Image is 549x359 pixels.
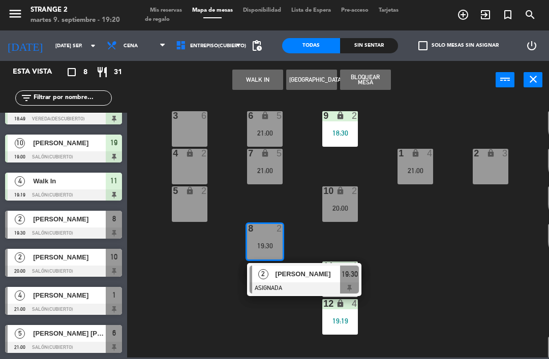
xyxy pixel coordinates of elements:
[33,176,106,186] span: Walk In
[276,269,341,279] span: [PERSON_NAME]
[261,149,269,157] i: lock
[474,149,474,158] div: 2
[96,66,108,78] i: restaurant
[352,262,358,271] div: 4
[251,40,263,52] span: pending_actions
[340,38,398,53] div: Sin sentar
[524,9,536,21] i: search
[277,149,283,158] div: 5
[201,186,207,195] div: 2
[30,5,120,15] div: Strange 2
[336,8,374,13] span: Pre-acceso
[352,299,358,308] div: 4
[457,9,469,21] i: add_circle_outline
[33,92,111,104] input: Filtrar por nombre...
[112,327,116,339] span: 6
[247,242,283,249] div: 19:30
[499,73,511,85] i: power_input
[8,6,23,25] button: menu
[15,252,25,263] span: 2
[519,6,541,23] span: BUSCAR
[277,111,283,120] div: 5
[114,67,122,78] span: 31
[187,8,238,13] span: Mapa de mesas
[15,329,25,339] span: 5
[322,317,358,324] div: 19:19
[186,186,194,195] i: lock
[340,70,391,90] button: Bloquear Mesa
[33,328,106,339] span: [PERSON_NAME] [PERSON_NAME]
[496,72,514,87] button: power_input
[427,149,433,158] div: 4
[323,262,324,271] div: 11
[87,40,99,52] i: arrow_drop_down
[33,214,106,224] span: [PERSON_NAME]
[66,66,78,78] i: crop_square
[336,111,345,120] i: lock
[399,149,399,158] div: 1
[486,149,495,157] i: lock
[474,6,497,23] span: WALK IN
[238,8,286,13] span: Disponibilidad
[352,111,358,120] div: 2
[33,252,106,263] span: [PERSON_NAME]
[124,43,138,49] span: Cena
[110,175,117,187] span: 11
[336,299,345,308] i: lock
[418,41,428,50] span: check_box_outline_blank
[336,186,345,195] i: lock
[323,186,324,195] div: 10
[112,289,116,301] span: 1
[247,167,283,174] div: 21:00
[502,9,514,21] i: turned_in_not
[15,176,25,186] span: 4
[201,111,207,120] div: 6
[418,41,499,50] label: Solo mesas sin asignar
[398,167,433,174] div: 21:00
[452,6,474,23] span: RESERVAR MESA
[497,6,519,23] span: Reserva especial
[286,8,336,13] span: Lista de Espera
[502,149,508,158] div: 3
[411,149,420,157] i: lock
[110,137,117,149] span: 19
[15,214,25,224] span: 2
[112,213,116,225] span: 8
[282,38,340,53] div: Todas
[352,186,358,195] div: 2
[232,70,283,90] button: WALK IN
[83,67,87,78] span: 8
[277,224,283,233] div: 2
[5,66,73,78] div: Esta vista
[524,72,542,87] button: close
[322,129,358,137] div: 18:30
[247,129,283,137] div: 21:00
[145,8,187,13] span: Mis reservas
[286,70,337,90] button: [GEOGRAPHIC_DATA]
[33,138,106,148] span: [PERSON_NAME]
[323,111,324,120] div: 9
[20,92,33,104] i: filter_list
[30,15,120,25] div: martes 9. septiembre - 19:20
[186,149,194,157] i: lock
[479,9,492,21] i: exit_to_app
[190,43,246,49] span: Entrepiso(Cubierto)
[15,138,25,148] span: 10
[110,251,117,263] span: 10
[527,73,539,85] i: close
[201,149,207,158] div: 2
[258,269,268,279] span: 2
[342,268,358,280] span: 19:30
[322,205,358,212] div: 20:00
[526,40,538,52] i: power_settings_new
[33,290,106,301] span: [PERSON_NAME]
[323,299,324,308] div: 12
[8,6,23,21] i: menu
[15,290,25,301] span: 4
